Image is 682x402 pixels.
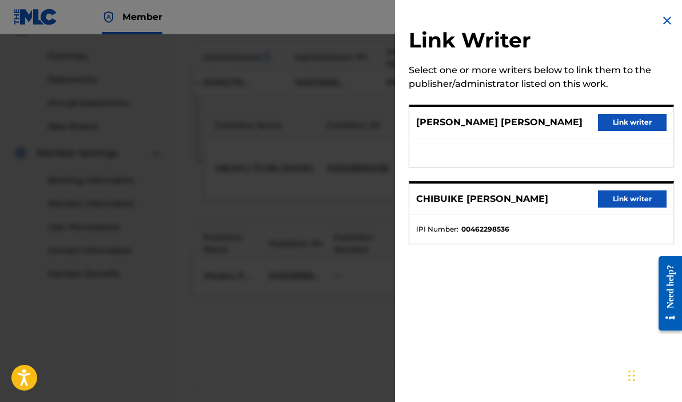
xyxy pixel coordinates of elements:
span: IPI Number : [416,224,458,234]
iframe: Chat Widget [625,347,682,402]
strong: 00462298536 [461,224,509,234]
h2: Link Writer [409,27,674,57]
button: Link writer [598,114,667,131]
img: Top Rightsholder [102,10,115,24]
iframe: Resource Center [650,248,682,340]
button: Link writer [598,190,667,208]
p: CHIBUIKE [PERSON_NAME] [416,192,548,206]
p: [PERSON_NAME] [PERSON_NAME] [416,116,583,129]
div: Select one or more writers below to link them to the publisher/administrator listed on this work. [409,63,674,91]
img: MLC Logo [14,9,58,25]
span: Member [122,10,162,23]
div: Drag [628,359,635,393]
